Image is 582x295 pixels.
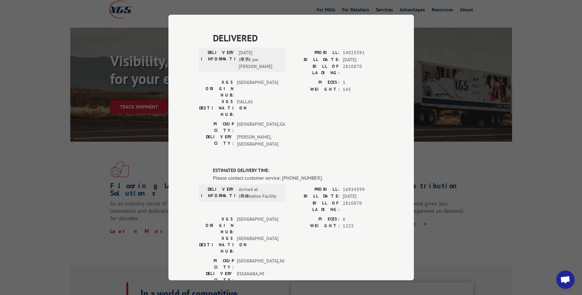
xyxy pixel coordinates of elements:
label: PIECES: [291,79,340,86]
label: PROBILL: [291,49,340,56]
span: DALLAS [237,98,278,118]
label: ESTIMATED DELIVERY TIME: [213,167,383,174]
span: [GEOGRAPHIC_DATA] [237,235,278,255]
span: DELIVERED [213,31,383,45]
span: [GEOGRAPHIC_DATA] , NJ [237,258,278,270]
span: 14025591 [343,49,383,56]
label: XGS DESTINATION HUB: [199,98,234,118]
span: 2810870 [343,200,383,213]
label: PROBILL: [291,186,340,193]
span: Arrived at Destination Facility [239,186,280,200]
span: [GEOGRAPHIC_DATA] , GA [237,121,278,134]
label: DELIVERY CITY: [199,134,234,147]
span: [GEOGRAPHIC_DATA] [237,79,278,98]
label: XGS DESTINATION HUB: [199,235,234,255]
label: XGS ORIGIN HUB: [199,216,234,235]
label: PIECES: [291,216,340,223]
span: [DATE] [343,193,383,200]
label: XGS ORIGIN HUB: [199,79,234,98]
label: BILL DATE: [291,56,340,63]
label: PICKUP CITY: [199,121,234,134]
span: [GEOGRAPHIC_DATA] [237,216,278,235]
label: BILL DATE: [291,193,340,200]
span: 1223 [343,223,383,230]
label: DELIVERY INFORMATION: [201,186,236,200]
label: BILL OF LADING: [291,63,340,76]
label: DELIVERY INFORMATION: [201,49,236,70]
label: WEIGHT: [291,223,340,230]
div: Please contact customer service: [PHONE_NUMBER]. [213,174,383,182]
span: 1 [343,79,383,86]
span: 6 [343,216,383,223]
label: WEIGHT: [291,86,340,93]
label: PICKUP CITY: [199,258,234,270]
span: [DATE] [343,56,383,63]
label: BILL OF LADING: [291,200,340,213]
span: ESCANABA , MI [237,270,278,283]
span: 145 [343,86,383,93]
span: [PERSON_NAME] , [GEOGRAPHIC_DATA] [237,134,278,147]
span: [DATE] 03:00 pm [PERSON_NAME] [239,49,280,70]
span: 2810870 [343,63,383,76]
label: DELIVERY CITY: [199,270,234,283]
span: 16934599 [343,186,383,193]
a: Open chat [556,270,575,289]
